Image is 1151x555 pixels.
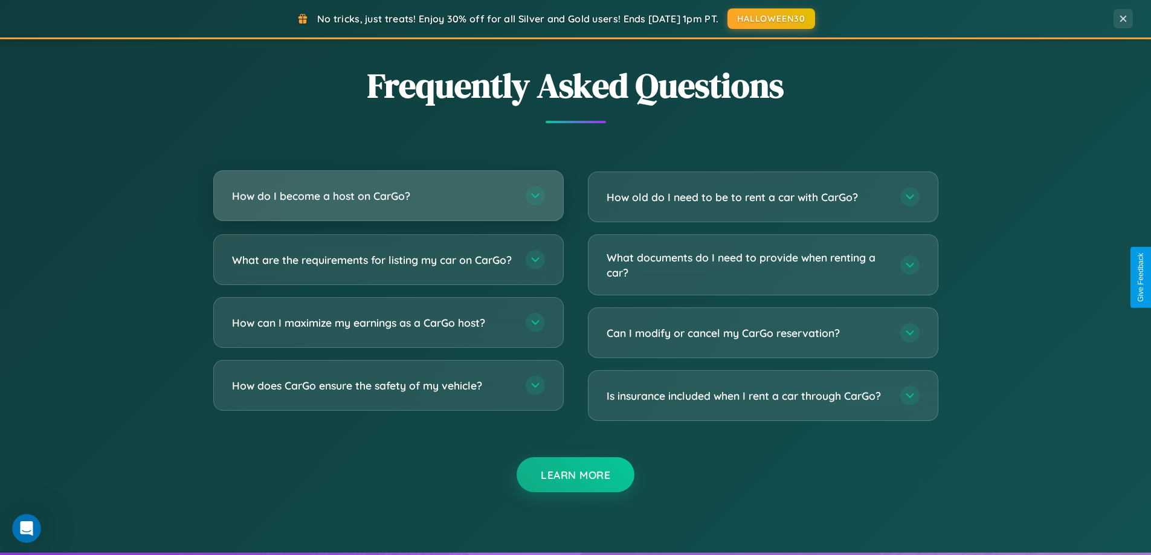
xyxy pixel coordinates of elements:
h3: Is insurance included when I rent a car through CarGo? [607,388,888,403]
button: HALLOWEEN30 [727,8,815,29]
h2: Frequently Asked Questions [213,62,938,109]
h3: How old do I need to be to rent a car with CarGo? [607,190,888,205]
iframe: Intercom live chat [12,514,41,543]
h3: What are the requirements for listing my car on CarGo? [232,252,514,268]
h3: Can I modify or cancel my CarGo reservation? [607,326,888,341]
h3: What documents do I need to provide when renting a car? [607,250,888,280]
h3: How do I become a host on CarGo? [232,188,514,204]
button: Learn More [517,457,634,492]
h3: How can I maximize my earnings as a CarGo host? [232,315,514,330]
h3: How does CarGo ensure the safety of my vehicle? [232,378,514,393]
span: No tricks, just treats! Enjoy 30% off for all Silver and Gold users! Ends [DATE] 1pm PT. [317,13,718,25]
div: Give Feedback [1136,253,1145,302]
